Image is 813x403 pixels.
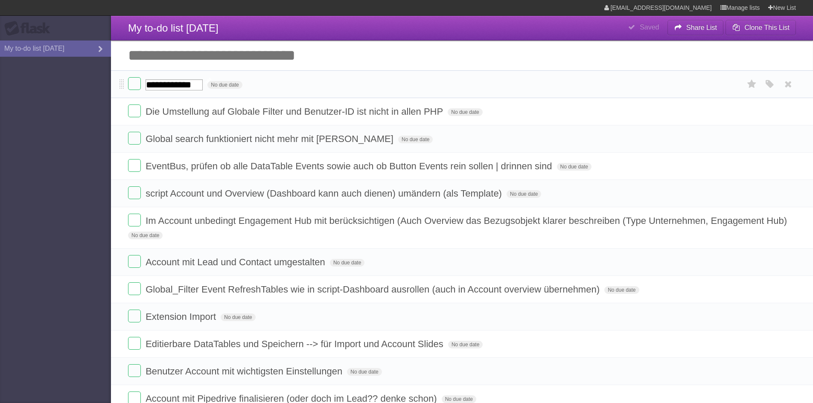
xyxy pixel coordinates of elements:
b: Share List [686,24,717,31]
label: Done [128,310,141,322]
label: Done [128,186,141,199]
span: Global_Filter Event RefreshTables wie in script-Dashboard ausrollen (auch in Account overview übe... [146,284,602,295]
label: Done [128,77,141,90]
span: Im Account unbedingt Engagement Hub mit berücksichtigen (Auch Overview das Bezugsobjekt klarer be... [146,215,789,226]
span: No due date [448,341,483,348]
span: Die Umstellung auf Globale Filter und Benutzer-ID ist nicht in allen PHP [146,106,445,117]
span: No due date [604,286,639,294]
span: No due date [207,81,242,89]
label: Done [128,255,141,268]
span: No due date [128,232,163,239]
span: No due date [221,313,255,321]
span: No due date [448,108,482,116]
div: Flask [4,21,55,36]
span: script Account und Overview (Dashboard kann auch dienen) umändern (als Template) [146,188,504,199]
label: Done [128,132,141,145]
label: Done [128,159,141,172]
label: Done [128,104,141,117]
b: Saved [640,23,659,31]
span: Extension Import [146,311,218,322]
span: No due date [398,136,433,143]
span: No due date [442,395,476,403]
label: Done [128,364,141,377]
label: Star task [744,77,760,91]
label: Done [128,282,141,295]
span: No due date [507,190,541,198]
span: No due date [330,259,364,267]
span: Benutzer Account mit wichtigsten Einstellungen [146,366,344,377]
button: Clone This List [726,20,796,35]
label: Done [128,214,141,226]
button: Share List [667,20,724,35]
span: No due date [347,368,382,376]
span: Editierbare DataTables und Speichern --> für Import und Account Slides [146,339,446,349]
span: Account mit Lead und Contact umgestalten [146,257,327,267]
span: No due date [557,163,592,171]
span: EventBus, prüfen ob alle DataTable Events sowie auch ob Button Events rein sollen | drinnen sind [146,161,554,171]
span: Global search funktioniert nicht mehr mit [PERSON_NAME] [146,133,396,144]
span: My to-do list [DATE] [128,22,219,34]
label: Done [128,337,141,350]
b: Clone This List [744,24,790,31]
